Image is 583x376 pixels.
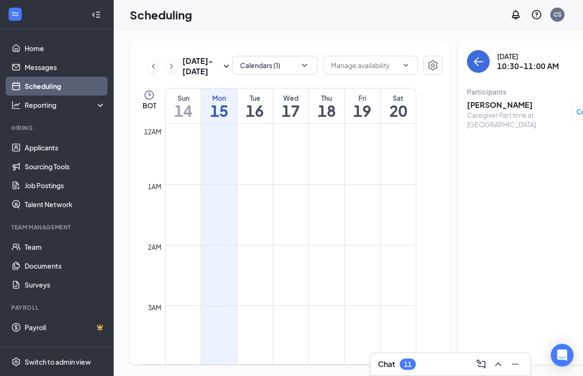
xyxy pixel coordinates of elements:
h1: Scheduling [130,7,192,23]
div: Wed [273,93,309,103]
svg: ArrowLeft [473,56,484,67]
a: September 18, 2025 [309,88,344,123]
div: Caregiver Part time at [GEOGRAPHIC_DATA] [467,110,566,129]
h1: 16 [237,103,273,119]
button: Settings [423,56,442,75]
a: Talent Network [25,195,106,214]
svg: Minimize [510,359,521,370]
h1: 20 [381,103,416,119]
div: Open Intercom Messenger [551,344,574,367]
svg: WorkstreamLogo [10,9,20,19]
div: Mon [201,93,237,103]
h1: 18 [309,103,344,119]
input: Manage availability [331,60,398,70]
a: Documents [25,256,106,275]
h3: [PERSON_NAME] [467,100,566,110]
h3: Chat [378,359,395,369]
svg: QuestionInfo [531,9,542,20]
div: Tue [237,93,273,103]
div: 3am [146,302,163,313]
svg: Notifications [510,9,521,20]
div: Hiring [11,124,104,132]
svg: Settings [427,60,439,71]
div: 1am [146,181,163,192]
h1: 19 [345,103,380,119]
button: ComposeMessage [474,357,489,372]
a: PayrollCrown [25,318,106,337]
a: Job Postings [25,176,106,195]
svg: ChevronDown [402,61,410,69]
div: CS [554,10,562,18]
a: Team [25,237,106,256]
div: [DATE] [497,52,559,61]
div: Reporting [25,100,106,110]
button: ChevronLeft [148,59,159,73]
svg: SmallChevronDown [221,61,232,72]
a: Messages [25,58,106,77]
button: Minimize [508,357,523,372]
a: Applicants [25,138,106,157]
h1: 17 [273,103,309,119]
a: September 19, 2025 [345,88,380,123]
a: Scheduling [25,77,106,96]
a: September 17, 2025 [273,88,309,123]
svg: Collapse [91,10,101,19]
div: Payroll [11,304,104,312]
svg: ChevronDown [300,61,309,70]
h3: 10:30-11:00 AM [497,61,559,71]
div: 2am [146,242,163,252]
div: 12am [142,126,163,137]
h1: 14 [166,103,201,119]
svg: Analysis [11,100,21,110]
a: September 14, 2025 [166,88,201,123]
a: Settings [423,56,442,77]
div: Sat [381,93,416,103]
button: ChevronRight [166,59,177,73]
div: Switch to admin view [25,357,91,367]
div: 4am [146,363,163,373]
svg: ChevronRight [167,61,176,72]
a: September 15, 2025 [201,88,237,123]
button: back-button [467,50,490,73]
svg: Settings [11,357,21,367]
button: Calendars (1)ChevronDown [232,56,317,75]
a: Sourcing Tools [25,157,106,176]
button: ChevronUp [491,357,506,372]
div: Sun [166,93,201,103]
div: Thu [309,93,344,103]
svg: ChevronUp [493,359,504,370]
div: 11 [404,360,412,368]
svg: ComposeMessage [475,359,487,370]
div: Team Management [11,223,104,231]
a: September 20, 2025 [381,88,416,123]
span: BOT [143,101,156,110]
svg: ChevronLeft [149,61,158,72]
svg: Clock [144,89,155,101]
a: September 16, 2025 [237,88,273,123]
div: Fri [345,93,380,103]
h3: [DATE] - [DATE] [182,56,221,77]
a: Surveys [25,275,106,294]
a: Home [25,39,106,58]
h1: 15 [201,103,237,119]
